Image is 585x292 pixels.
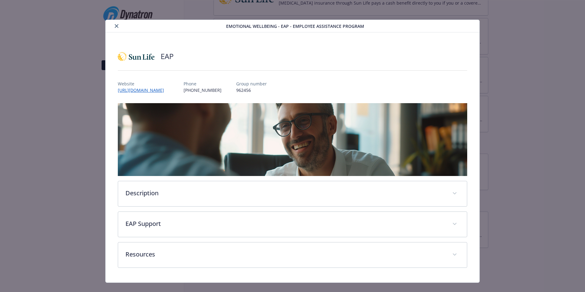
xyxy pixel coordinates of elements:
[236,87,267,93] p: 962456
[236,80,267,87] p: Group number
[184,87,222,93] p: [PHONE_NUMBER]
[118,80,169,87] p: Website
[58,20,527,283] div: details for plan Emotional Wellbeing - EAP - Employee Assistance Program
[118,87,169,93] a: [URL][DOMAIN_NAME]
[125,250,445,259] p: Resources
[161,51,173,62] h2: EAP
[125,219,445,228] p: EAP Support
[184,80,222,87] p: Phone
[118,103,467,176] img: banner
[125,189,445,198] p: Description
[118,181,467,206] div: Description
[118,212,467,237] div: EAP Support
[226,23,364,29] span: Emotional Wellbeing - EAP - Employee Assistance Program
[113,22,120,30] button: close
[118,242,467,268] div: Resources
[118,47,155,66] img: Sun Life Financial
